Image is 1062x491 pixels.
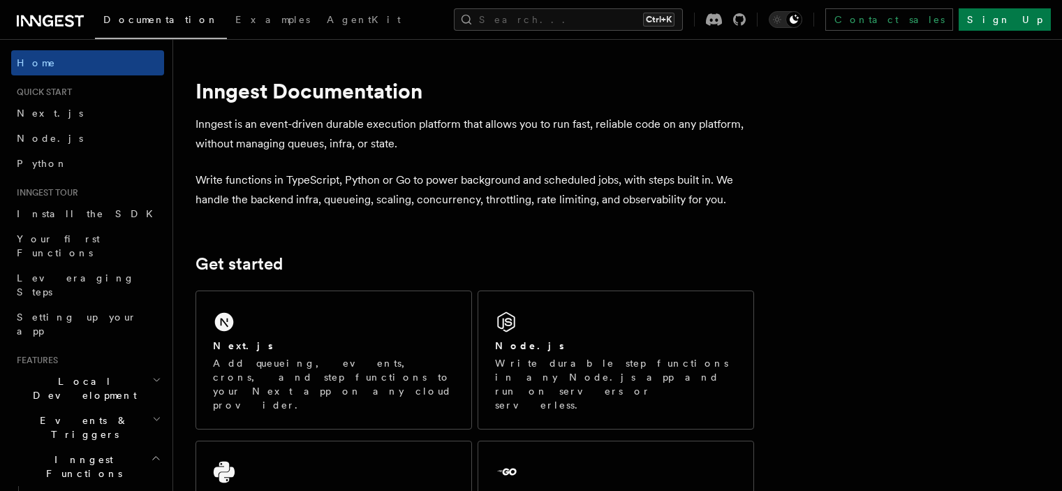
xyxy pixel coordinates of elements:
[495,339,564,353] h2: Node.js
[196,170,754,210] p: Write functions in TypeScript, Python or Go to power background and scheduled jobs, with steps bu...
[11,101,164,126] a: Next.js
[17,233,100,258] span: Your first Functions
[327,14,401,25] span: AgentKit
[17,312,137,337] span: Setting up your app
[11,447,164,486] button: Inngest Functions
[196,78,754,103] h1: Inngest Documentation
[213,339,273,353] h2: Next.js
[495,356,737,412] p: Write durable step functions in any Node.js app and run on servers or serverless.
[11,413,152,441] span: Events & Triggers
[11,265,164,305] a: Leveraging Steps
[959,8,1051,31] a: Sign Up
[11,226,164,265] a: Your first Functions
[17,158,68,169] span: Python
[11,305,164,344] a: Setting up your app
[196,291,472,430] a: Next.jsAdd queueing, events, crons, and step functions to your Next app on any cloud provider.
[11,187,78,198] span: Inngest tour
[11,355,58,366] span: Features
[17,208,161,219] span: Install the SDK
[11,374,152,402] span: Local Development
[825,8,953,31] a: Contact sales
[213,356,455,412] p: Add queueing, events, crons, and step functions to your Next app on any cloud provider.
[103,14,219,25] span: Documentation
[11,87,72,98] span: Quick start
[11,151,164,176] a: Python
[11,453,151,481] span: Inngest Functions
[196,254,283,274] a: Get started
[11,201,164,226] a: Install the SDK
[95,4,227,39] a: Documentation
[11,50,164,75] a: Home
[478,291,754,430] a: Node.jsWrite durable step functions in any Node.js app and run on servers or serverless.
[11,126,164,151] a: Node.js
[769,11,802,28] button: Toggle dark mode
[17,133,83,144] span: Node.js
[11,408,164,447] button: Events & Triggers
[196,115,754,154] p: Inngest is an event-driven durable execution platform that allows you to run fast, reliable code ...
[643,13,674,27] kbd: Ctrl+K
[17,56,56,70] span: Home
[318,4,409,38] a: AgentKit
[227,4,318,38] a: Examples
[17,108,83,119] span: Next.js
[17,272,135,298] span: Leveraging Steps
[11,369,164,408] button: Local Development
[454,8,683,31] button: Search...Ctrl+K
[235,14,310,25] span: Examples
